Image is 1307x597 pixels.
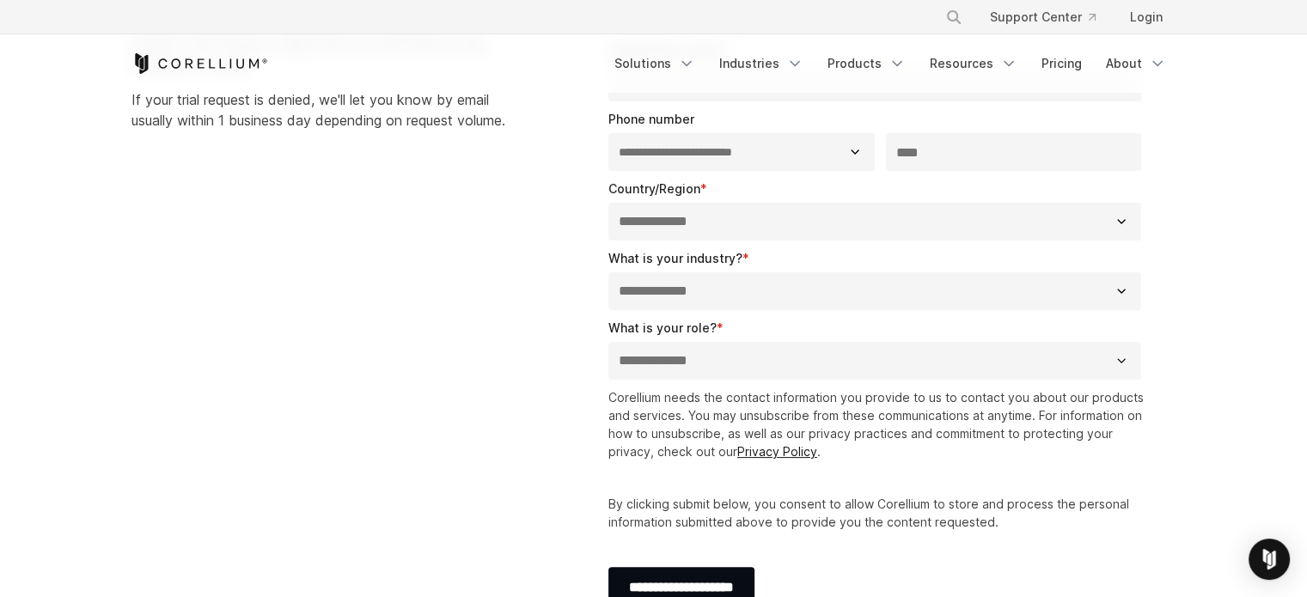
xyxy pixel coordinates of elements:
div: Navigation Menu [604,48,1176,79]
p: By clicking submit below, you consent to allow Corellium to store and process the personal inform... [608,495,1149,531]
a: Login [1116,2,1176,33]
button: Search [938,2,969,33]
a: About [1096,48,1176,79]
a: Corellium Home [131,53,268,74]
span: Country/Region [608,181,700,196]
a: Pricing [1031,48,1092,79]
span: Phone number [608,112,694,126]
div: Navigation Menu [925,2,1176,33]
a: Support Center [976,2,1109,33]
span: What is your industry? [608,251,742,265]
div: Open Intercom Messenger [1249,539,1290,580]
p: Corellium needs the contact information you provide to us to contact you about our products and s... [608,388,1149,460]
span: What is your role? [608,320,717,335]
a: Industries [709,48,814,79]
a: Privacy Policy [737,444,817,459]
a: Products [817,48,916,79]
a: Solutions [604,48,705,79]
a: Resources [919,48,1028,79]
